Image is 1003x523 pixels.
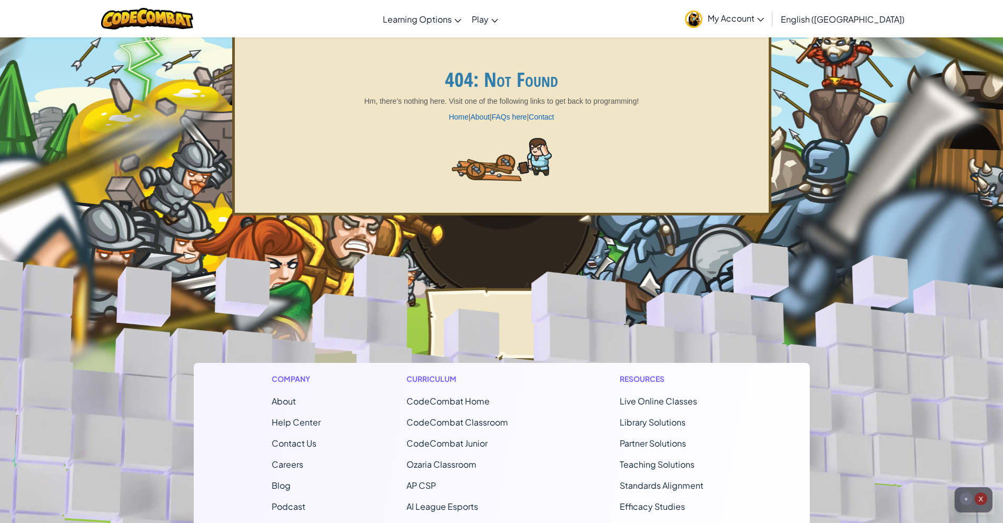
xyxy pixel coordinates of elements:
span: | [527,113,529,121]
a: CodeCombat Classroom [406,417,508,428]
a: Teaching Solutions [620,459,694,470]
span: My Account [708,13,764,24]
a: Contact [529,113,554,121]
a: My Account [680,2,769,35]
img: avatar [685,11,702,28]
a: CodeCombat Junior [406,438,488,449]
span: English ([GEOGRAPHIC_DATA]) [781,14,905,25]
iframe: Button to launch messaging window [961,481,995,515]
a: About [470,113,490,121]
span: | [469,113,471,121]
a: FAQs here [492,113,527,121]
span: Contact Us [272,438,316,449]
span: CodeCombat Home [406,396,490,407]
a: Efficacy Studies [620,501,685,512]
a: Careers [272,459,303,470]
span: Learning Options [383,14,452,25]
span: 404: [445,65,484,93]
a: Home [449,113,468,121]
h1: Resources [620,373,732,384]
span: Play [472,14,489,25]
a: Podcast [272,501,305,512]
a: English ([GEOGRAPHIC_DATA]) [776,5,910,33]
a: Play [466,5,503,33]
a: Library Solutions [620,417,686,428]
a: Blog [272,480,291,491]
a: Ozaria Classroom [406,459,476,470]
h1: Curriculum [406,373,534,384]
a: Help Center [272,417,321,428]
a: AI League Esports [406,501,478,512]
span: Not Found [484,65,558,93]
a: Partner Solutions [620,438,686,449]
p: Hm, there’s nothing here. Visit one of the following links to get back to programming! [252,96,752,106]
a: Standards Alignment [620,480,703,491]
h1: Company [272,373,321,384]
a: About [272,396,296,407]
a: Learning Options [378,5,466,33]
a: AP CSP [406,480,436,491]
span: | [490,113,492,121]
a: Live Online Classes [620,396,697,407]
img: CodeCombat logo [101,8,193,29]
img: 404_1.png [452,138,552,181]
